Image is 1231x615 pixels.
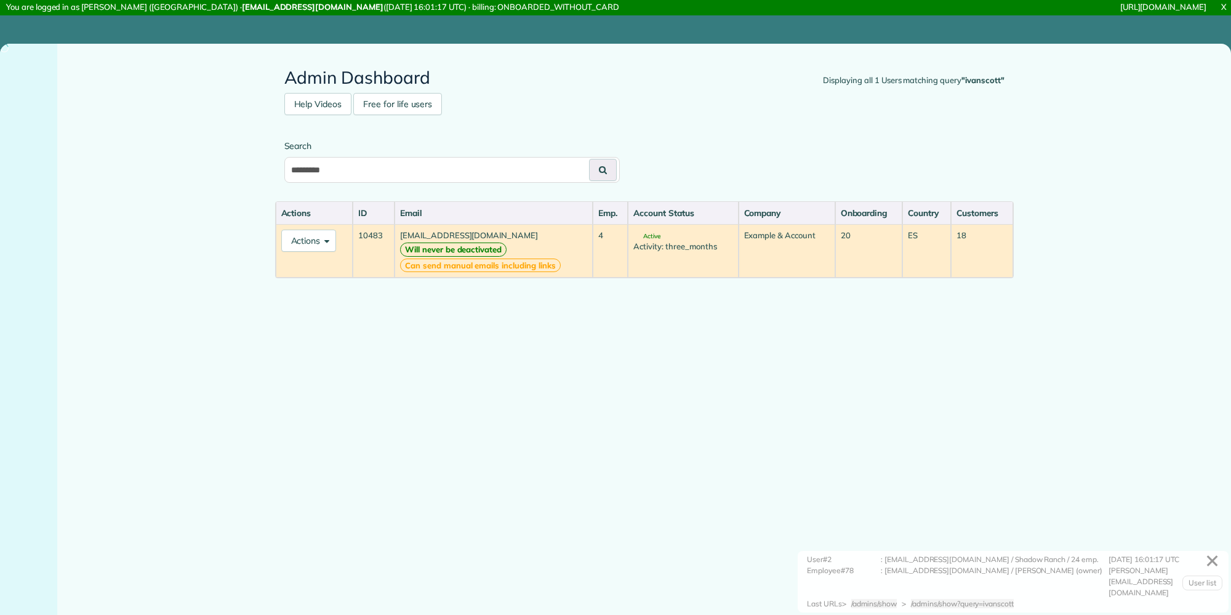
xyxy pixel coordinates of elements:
[1120,2,1206,12] a: [URL][DOMAIN_NAME]
[1199,546,1225,576] a: ✕
[807,554,881,565] div: User#2
[739,224,835,278] td: Example & Account
[353,93,442,115] a: Free for life users
[633,241,732,252] div: Activity: three_months
[353,224,395,278] td: 10483
[633,207,732,219] div: Account Status
[395,224,593,278] td: [EMAIL_ADDRESS][DOMAIN_NAME]
[951,224,1012,278] td: 18
[1109,554,1219,565] div: [DATE] 16:01:17 UTC
[908,207,945,219] div: Country
[633,233,660,239] span: Active
[400,207,587,219] div: Email
[598,207,622,219] div: Emp.
[841,207,897,219] div: Onboarding
[911,599,1014,608] span: /admins/show?query=ivanscott
[400,259,561,273] strong: Can send manual emails including links
[881,554,1109,565] div: : [EMAIL_ADDRESS][DOMAIN_NAME] / Shadow Ranch / 24 emp.
[835,224,902,278] td: 20
[807,565,881,598] div: Employee#78
[744,207,830,219] div: Company
[242,2,383,12] strong: [EMAIL_ADDRESS][DOMAIN_NAME]
[1109,565,1219,598] div: [PERSON_NAME][EMAIL_ADDRESS][DOMAIN_NAME]
[902,224,951,278] td: ES
[358,207,389,219] div: ID
[881,565,1109,598] div: : [EMAIL_ADDRESS][DOMAIN_NAME] / [PERSON_NAME] (owner)
[400,243,507,257] strong: Will never be deactivated
[823,74,1004,87] div: Displaying all 1 Users matching query
[284,93,352,115] a: Help Videos
[284,140,620,152] label: Search
[956,207,1007,219] div: Customers
[807,598,842,609] div: Last URLs
[851,599,897,608] span: /admins/show
[593,224,628,278] td: 4
[281,230,337,252] button: Actions
[284,68,1004,87] h2: Admin Dashboard
[1182,576,1222,590] a: User list
[842,598,1019,609] div: > >
[961,75,1004,85] strong: "ivanscott"
[281,207,348,219] div: Actions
